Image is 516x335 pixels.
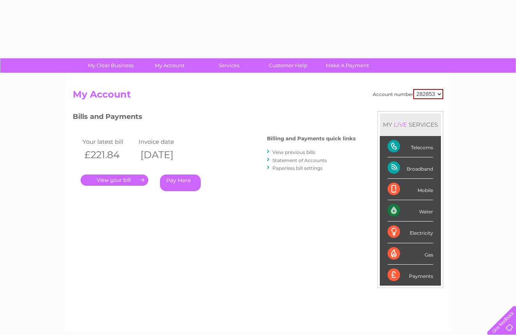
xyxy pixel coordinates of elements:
[380,113,441,136] div: MY SERVICES
[81,136,137,147] td: Your latest bill
[81,174,148,186] a: .
[388,200,433,222] div: Water
[388,136,433,157] div: Telecoms
[79,58,143,73] a: My Clear Business
[272,165,323,171] a: Paperless bill settings
[272,157,327,163] a: Statement of Accounts
[138,58,202,73] a: My Account
[160,174,201,191] a: Pay Here
[392,121,409,128] div: LIVE
[137,147,193,163] th: [DATE]
[388,222,433,243] div: Electricity
[197,58,261,73] a: Services
[388,265,433,286] div: Payments
[256,58,320,73] a: Customer Help
[388,157,433,179] div: Broadband
[373,89,443,99] div: Account number
[388,179,433,200] div: Mobile
[73,111,356,125] h3: Bills and Payments
[388,243,433,265] div: Gas
[81,147,137,163] th: £221.84
[73,89,443,104] h2: My Account
[267,136,356,141] h4: Billing and Payments quick links
[272,149,315,155] a: View previous bills
[315,58,379,73] a: Make A Payment
[137,136,193,147] td: Invoice date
